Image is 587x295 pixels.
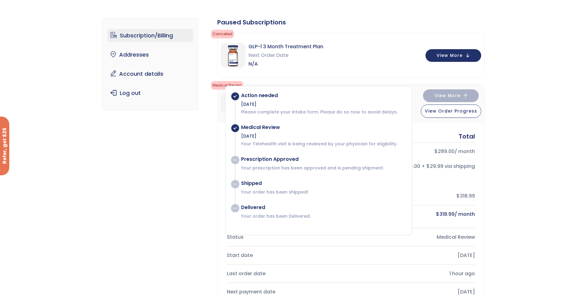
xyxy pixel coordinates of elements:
[356,251,475,260] div: [DATE]
[248,42,323,51] span: GLP-1 3 Month Treatment Plan
[227,233,346,242] div: Status
[421,105,481,118] button: View Order Progress
[211,30,234,38] span: cancelled
[241,109,405,115] p: Please complete your intake form. Please do so now to avoid delays.
[241,165,405,171] p: Your prescription has been approved and is pending shipment.
[241,204,405,211] div: Delivered
[434,148,438,155] span: $
[211,81,243,90] span: Medical Review
[248,60,323,68] span: N/A
[241,124,405,130] div: Medical Review
[241,213,405,219] p: Your order has been Delivered.
[356,210,475,219] div: / month
[107,29,193,42] a: Subscription/Billing
[227,269,346,278] div: Last order date
[434,94,460,98] span: View More
[356,192,475,200] div: $318.99
[425,49,481,62] button: View More
[356,147,475,156] div: / month
[221,43,245,68] img: GLP-1 3 Month Treatment Plan
[356,162,475,171] div: $289.00 + $29.99 via shipping
[436,211,455,218] bdi: 318.99
[241,141,405,147] p: Your Telehealth visit is being reviewed by your physician for eligibility.
[107,87,193,100] a: Log out
[241,180,405,186] div: Shipped
[248,51,323,60] span: Next Order Date
[356,269,475,278] div: 1 hour ago
[437,53,463,58] span: View More
[107,48,193,61] a: Addresses
[436,211,439,218] span: $
[356,233,475,242] div: Medical Review
[423,89,479,102] button: View More
[227,251,346,260] div: Start date
[217,18,485,27] div: Paused Subscriptions
[241,101,405,107] div: [DATE]
[434,148,455,155] bdi: 289.00
[425,108,477,114] span: View Order Progress
[241,156,405,162] div: Prescription Approved
[241,189,405,195] p: Your order has been shipped!
[459,132,475,141] div: Total
[241,133,405,139] div: [DATE]
[221,94,239,113] img: GLP-1 Monthly Treatment Plan
[241,92,405,99] div: Action needed
[107,67,193,80] a: Account details
[102,18,198,111] nav: Account pages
